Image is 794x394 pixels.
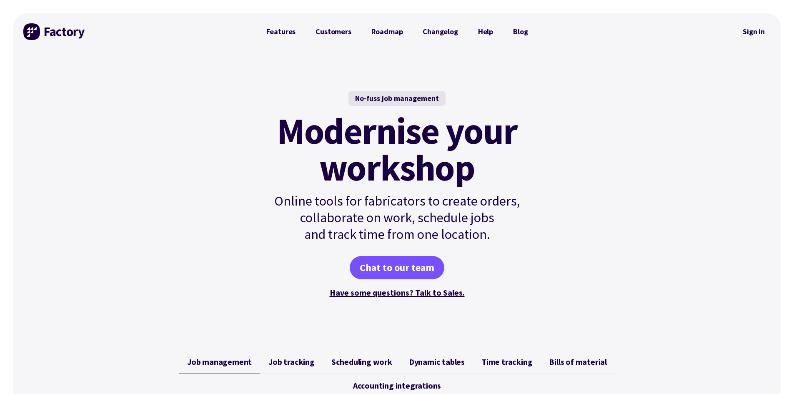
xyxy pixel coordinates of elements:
[256,193,538,243] p: Online tools for fabricators to create orders, collaborate on work, schedule jobs and track time ...
[350,256,444,279] a: Chat to our team
[737,22,771,41] a: Sign in
[361,23,413,40] a: Roadmap
[330,287,465,298] a: Have some questions? Talk to Sales.
[413,23,468,40] a: Changelog
[549,357,607,367] span: Bills of material
[468,23,503,40] a: Help
[256,23,306,40] a: Features
[737,22,771,41] nav: Secondary Navigation
[752,354,794,394] iframe: Chat Widget
[306,23,361,40] a: Customers
[348,91,446,106] div: No-fuss job management
[23,23,86,40] img: Factory
[187,357,252,367] span: Job management
[277,113,517,186] mark: Modernise your workshop
[268,357,315,367] span: Job tracking
[409,357,465,367] span: Dynamic tables
[481,357,532,367] span: Time tracking
[256,23,538,40] nav: Primary Navigation
[331,357,392,367] span: Scheduling work
[353,381,441,391] span: Accounting integrations
[503,23,538,40] a: Blog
